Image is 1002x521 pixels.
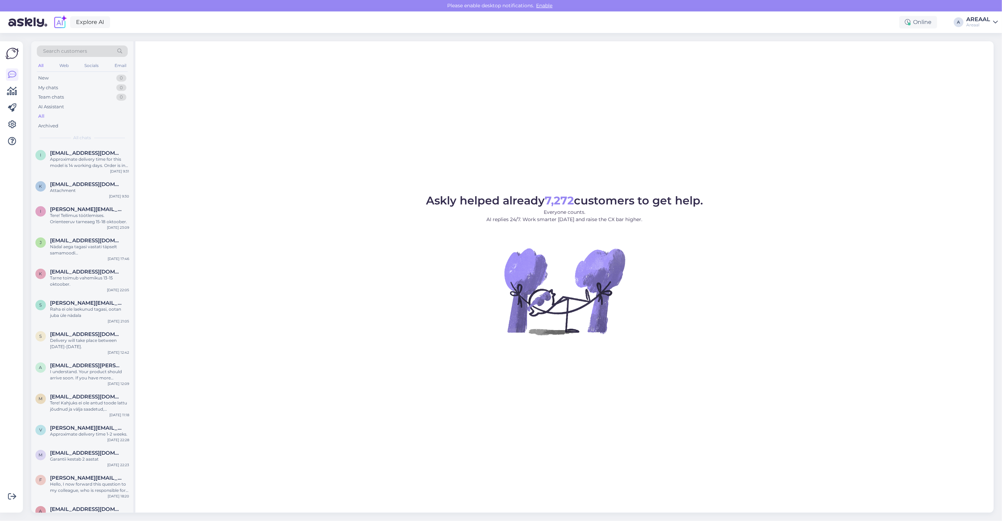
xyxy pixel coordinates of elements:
span: a [39,365,42,370]
div: A [954,17,963,27]
span: stanislav.pupkevits@gmail.com [50,300,122,306]
div: 0 [116,84,126,91]
div: [DATE] 22:28 [107,437,129,443]
span: J [40,240,42,245]
div: AREAAL [966,17,990,22]
div: Email [113,61,128,70]
div: [DATE] 17:46 [108,256,129,261]
div: [DATE] 21:05 [108,319,129,324]
a: Explore AI [70,16,110,28]
span: Enable [534,2,555,9]
span: Jantsusliis@gmail.com [50,237,122,244]
span: a [39,509,42,514]
span: I [40,209,41,214]
a: AREAALAreaal [966,17,998,28]
img: explore-ai [53,15,67,30]
span: mati1411@hotmail.com [50,394,122,400]
span: fredi.arnover@gmail.com [50,475,122,481]
span: anton.jartsev@gmail.com [50,506,122,512]
div: Areaal [966,22,990,28]
div: [DATE] 23:09 [107,225,129,230]
div: Approximate delivery time 1-2 weeks. [50,431,129,437]
div: Delivery will take place between [DATE]-[DATE]. [50,337,129,350]
span: k [39,184,42,189]
div: Raha ei ole laekunud tagasi, ootan juba üle nädala [50,306,129,319]
p: Everyone counts. AI replies 24/7. Work smarter [DATE] and raise the CX bar higher. [426,209,703,223]
div: [DATE] 9:31 [110,169,129,174]
span: stebik@gmail.com [50,331,122,337]
div: I understand. Your product should arrive soon. If you have more questions or need help, please co... [50,369,129,381]
span: Viktor.tkatsenko@gmail.com [50,425,122,431]
div: Tarne toimub vahemikus 13-15 oktoober. [50,275,129,287]
img: No Chat active [502,229,627,354]
span: kaire.pihlakas@gmail.com [50,181,122,187]
span: All chats [74,135,91,141]
div: Online [899,16,937,28]
div: My chats [38,84,58,91]
span: Askly helped already customers to get help. [426,194,703,207]
div: Socials [83,61,100,70]
div: Archived [38,123,58,129]
div: All [38,113,44,120]
div: [DATE] 9:30 [109,194,129,199]
div: 0 [116,75,126,82]
div: [DATE] 22:05 [107,287,129,293]
span: Moonikak@gmail.com [50,450,122,456]
div: [DATE] 22:23 [107,462,129,468]
span: Kirkekobi@gmail.com [50,269,122,275]
div: [DATE] 11:18 [109,412,129,418]
div: 0 [116,94,126,101]
span: s [40,302,42,308]
span: M [39,452,43,457]
div: [DATE] 12:09 [108,381,129,386]
div: Approximate delivery time for this model is 14 working days. Order is in processing. [50,156,129,169]
div: Garantii kestab 2 aastat [50,456,129,462]
span: Info@kvim.ee [50,150,122,156]
span: K [39,271,42,276]
div: [DATE] 18:20 [108,494,129,499]
div: Team chats [38,94,64,101]
b: 7,272 [545,194,574,207]
div: Tere! Kahjuks ei ole antud toode lattu jõudnud ja välja saadetud, vabandame. Teostasime tagasikan... [50,400,129,412]
div: Nädal aega tagasi vastati täpselt samamoodi… [50,244,129,256]
span: V [39,427,42,432]
span: s [40,334,42,339]
div: Attachment [50,187,129,194]
div: All [37,61,45,70]
div: Web [58,61,70,70]
div: Hello, I now forward this question to my colleague, who is responsible for this. The reply will b... [50,481,129,494]
img: Askly Logo [6,47,19,60]
span: m [39,396,43,401]
span: annabel.kallas@gmail.com [50,362,122,369]
span: Ingrid_heinaru@hotmail.com [50,206,122,212]
span: Search customers [43,48,87,55]
div: Tere! Tellimus töötlemises. Orienteeruv tarneaeg 15-18 oktoober. [50,212,129,225]
div: AI Assistant [38,103,64,110]
span: I [40,152,41,158]
div: New [38,75,49,82]
span: f [39,477,42,482]
div: [DATE] 12:42 [108,350,129,355]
